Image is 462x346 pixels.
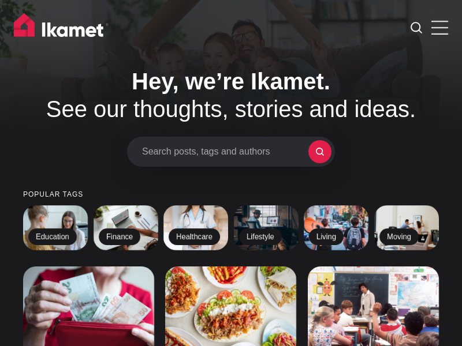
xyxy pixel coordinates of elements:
a: Finance [94,205,158,250]
span: Hey, we’re Ikamet. [132,69,330,94]
h2: Education [28,228,77,246]
a: Lifestyle [234,205,299,250]
small: Popular tags [23,191,439,198]
h2: Moving [379,228,419,246]
img: Ikamet home [14,13,109,42]
a: Moving [374,205,439,250]
a: Healthcare [163,205,228,250]
h2: Lifestyle [239,228,282,246]
span: Search posts, tags and authors [142,146,308,157]
h2: Living [309,228,344,246]
a: Education [23,205,88,250]
a: Living [304,205,368,250]
h1: See our thoughts, stories and ideas. [23,67,439,123]
h2: Finance [99,228,140,246]
h2: Healthcare [169,228,220,246]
